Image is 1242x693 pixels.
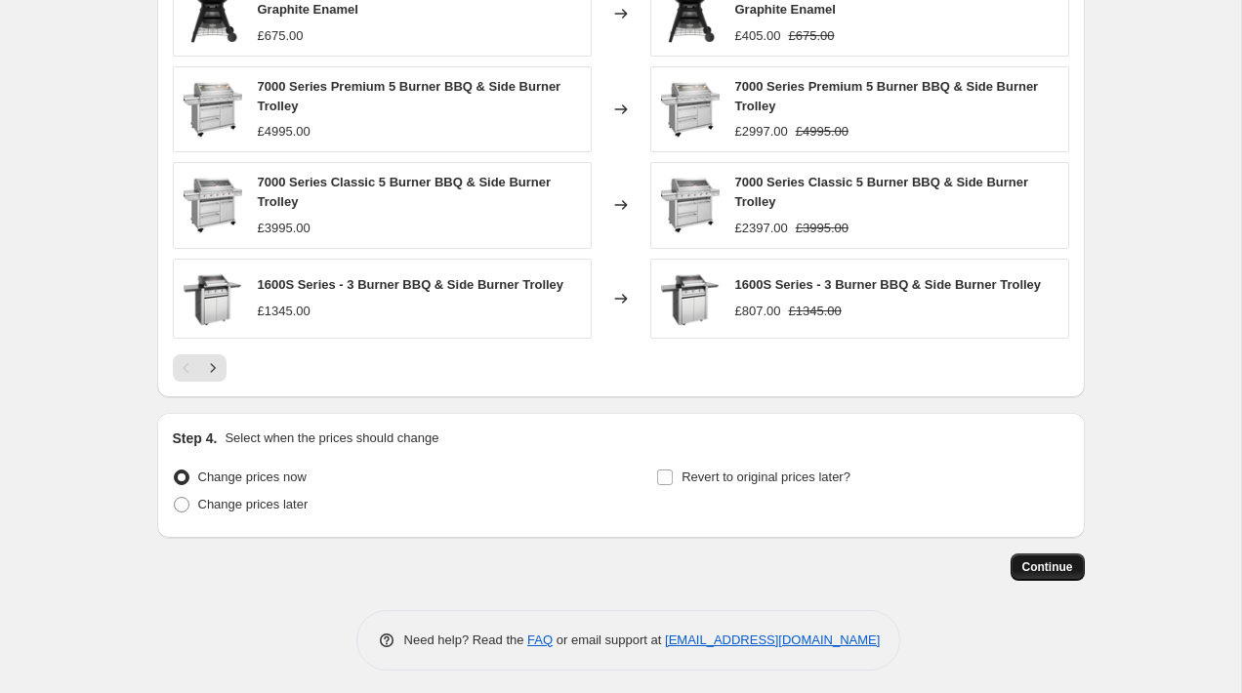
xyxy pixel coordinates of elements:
strike: £3995.00 [796,219,849,238]
span: 1600S Series - 3 Burner BBQ & Side Burner Trolley [735,277,1042,292]
div: £405.00 [735,26,781,46]
img: BMG1631SA_Ang_Cl_3Burner_80x.png [184,269,242,328]
span: Continue [1022,559,1073,575]
div: £807.00 [735,302,781,321]
span: 1600S Series - 3 Burner BBQ & Side Burner Trolley [258,277,564,292]
h2: Step 4. [173,428,218,448]
img: BMG7650SAEU_2_80x.jpg [184,176,242,234]
nav: Pagination [173,354,227,382]
span: or email support at [553,632,665,647]
div: £2397.00 [735,219,788,238]
div: £1345.00 [258,302,310,321]
span: Change prices now [198,469,307,484]
button: Continue [1011,553,1085,581]
div: £2997.00 [735,122,788,142]
span: Change prices later [198,497,309,511]
img: BMG7650SAEU_2_80x.jpg [661,176,720,234]
span: Need help? Read the [404,632,528,647]
button: Next [199,354,227,382]
span: 7000 Series Classic 5 Burner BBQ & Side Burner Trolley [258,175,552,209]
span: 7000 Series Premium 5 Burner BBQ & Side Burner Trolley [258,79,561,113]
span: 7000 Series Premium 5 Burner BBQ & Side Burner Trolley [735,79,1039,113]
div: £675.00 [258,26,304,46]
img: BMG1631SA_Ang_Cl_3Burner_80x.png [661,269,720,328]
span: 7000 Series Classic 5 Burner BBQ & Side Burner Trolley [735,175,1029,209]
strike: £4995.00 [796,122,849,142]
span: Revert to original prices later? [682,469,850,484]
a: [EMAIL_ADDRESS][DOMAIN_NAME] [665,632,880,647]
div: £3995.00 [258,219,310,238]
img: Gallery_BMF7655SA_AngL_Dec21_80x.jpg [184,80,242,139]
strike: £675.00 [789,26,835,46]
img: Gallery_BMF7655SA_AngL_Dec21_80x.jpg [661,80,720,139]
div: £4995.00 [258,122,310,142]
strike: £1345.00 [789,302,842,321]
p: Select when the prices should change [225,428,438,448]
a: FAQ [527,632,553,647]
